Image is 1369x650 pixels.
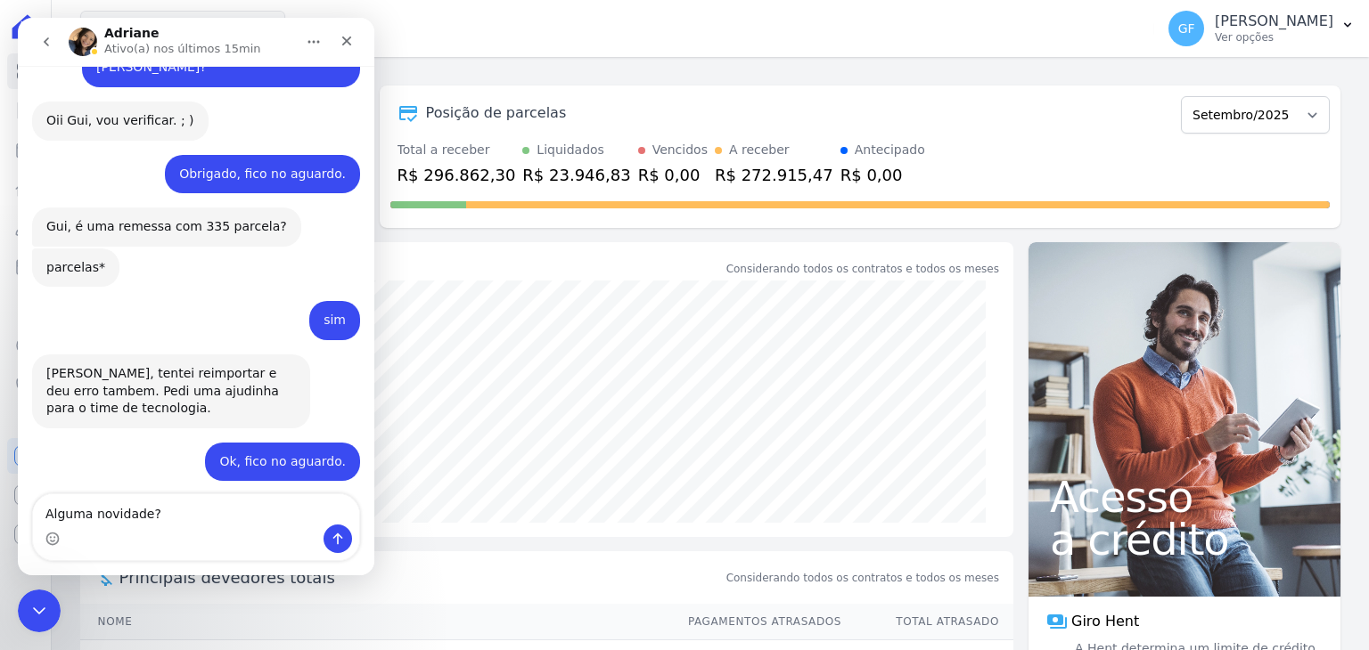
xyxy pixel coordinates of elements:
[201,435,328,453] div: Ok, fico no aguardo.
[18,18,374,575] iframe: Intercom live chat
[15,476,341,507] textarea: Envie uma mensagem...
[14,84,191,123] div: Oii Gui, vou verificar. ; )
[14,190,342,231] div: Adriane diz…
[14,283,342,337] div: Guilherme diz…
[147,137,342,176] div: Obrigado, fico no aguardo.
[306,507,334,535] button: Enviar uma mensagem
[671,604,842,640] th: Pagamentos Atrasados
[313,7,345,39] div: Fechar
[726,261,999,277] div: Considerando todos os contratos e todos os meses
[855,141,925,159] div: Antecipado
[1071,611,1139,632] span: Giro Hent
[14,190,283,229] div: Gui, é uma remessa com 335 parcela?
[726,570,999,586] span: Considerando todos os contratos e todos os meses
[161,148,328,166] div: Obrigado, fico no aguardo.
[840,163,925,187] div: R$ 0,00
[80,11,285,45] button: [GEOGRAPHIC_DATA]
[842,604,1013,640] th: Total Atrasado
[18,589,61,632] iframe: Intercom live chat
[522,163,630,187] div: R$ 23.946,83
[14,84,342,137] div: Adriane diz…
[119,565,723,589] span: Principais devedores totais
[398,163,516,187] div: R$ 296.862,30
[279,7,313,41] button: Início
[80,604,671,640] th: Nome
[187,425,342,464] div: Ok, fico no aguardo.
[29,347,278,400] div: [PERSON_NAME], tentei reimportar e deu erro tambem. Pedi uma ajudinha para o time de tecnologia.
[729,141,790,159] div: A receber
[1154,4,1369,53] button: GF [PERSON_NAME] Ver opções
[306,294,328,312] div: sim
[86,22,243,40] p: Ativo(a) nos últimos 15min
[14,231,102,270] div: parcelas*
[1050,475,1319,518] span: Acesso
[14,425,342,478] div: Guilherme diz…
[14,13,342,84] div: Guilherme diz…
[1215,12,1333,30] p: [PERSON_NAME]
[426,102,567,124] div: Posição de parcelas
[29,200,269,218] div: Gui, é uma remessa com 335 parcela?
[28,514,42,528] button: Selecionador de Emoji
[1215,30,1333,45] p: Ver opções
[29,94,176,112] div: Oii Gui, vou verificar. ; )
[638,163,708,187] div: R$ 0,00
[715,163,833,187] div: R$ 272.915,47
[1050,518,1319,561] span: a crédito
[14,337,292,410] div: [PERSON_NAME], tentei reimportar e deu erro tambem. Pedi uma ajudinha para o time de tecnologia.
[29,241,87,259] div: parcelas*
[14,337,342,425] div: Adriane diz…
[398,141,516,159] div: Total a receber
[652,141,708,159] div: Vencidos
[537,141,604,159] div: Liquidados
[14,231,342,284] div: Adriane diz…
[14,137,342,191] div: Guilherme diz…
[291,283,342,322] div: sim
[1178,22,1195,35] span: GF
[119,256,723,280] div: Saldo devedor total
